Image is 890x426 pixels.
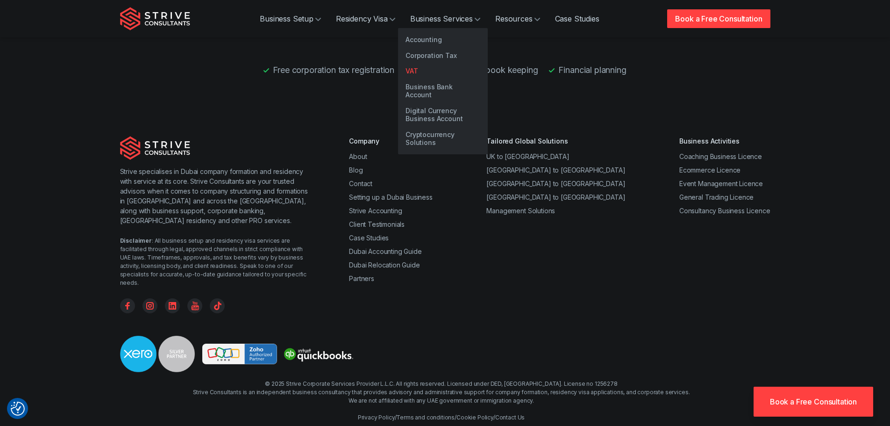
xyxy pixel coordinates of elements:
[120,336,195,372] img: Strive is a Xero Silver Partner
[398,127,488,151] a: Cryptocurrency Solutions
[349,136,433,146] div: Company
[349,261,420,269] a: Dubai Relocation Guide
[142,298,157,313] a: Instagram
[486,193,625,201] a: [GEOGRAPHIC_DATA] to [GEOGRAPHIC_DATA]
[202,344,277,365] img: Strive is a Zoho Partner
[486,166,625,174] a: [GEOGRAPHIC_DATA] to [GEOGRAPHIC_DATA]
[187,298,202,313] a: YouTube
[349,234,389,242] a: Case Studies
[679,166,740,174] a: Ecommerce Licence
[486,180,625,188] a: [GEOGRAPHIC_DATA] to [GEOGRAPHIC_DATA]
[548,9,607,28] a: Case Studies
[667,9,770,28] a: Book a Free Consultation
[273,64,394,76] span: Free corporation tax registration
[398,103,488,127] a: Digital Currency Business Account
[193,380,690,422] div: © 2025 Strive Corporate Services Provider L.L.C. All rights reserved. Licensed under DED, [GEOGRA...
[754,387,873,417] a: Book a Free Consultation
[398,48,488,64] a: Corporation Tax
[398,79,488,103] a: Business Bank Account
[11,402,25,416] button: Consent Preferences
[679,180,763,188] a: Event Management Licence
[349,193,433,201] a: Setting up a Dubai Business
[679,193,754,201] a: General Trading Licence
[679,207,770,215] a: Consultancy Business Licence
[349,166,363,174] a: Blog
[349,220,405,228] a: Client Testimonials
[120,237,152,244] strong: Disclaimer
[456,414,493,421] a: Cookie Policy
[396,414,455,421] a: Terms and conditions
[328,9,403,28] a: Residency Visa
[165,298,180,313] a: Linkedin
[120,237,312,287] div: : All business setup and residency visa services are facilitated through legal, approved channels...
[120,7,190,30] img: Strive Consultants
[488,9,548,28] a: Resources
[558,64,626,76] span: Financial planning
[486,152,569,160] a: UK to [GEOGRAPHIC_DATA]
[349,152,367,160] a: About
[349,247,421,255] a: Dubai Accounting Guide
[403,9,488,28] a: Business Services
[120,166,312,225] p: Strive specialises in Dubai company formation and residency with service at its core. Strive Cons...
[398,32,488,48] a: Accounting
[281,344,356,364] img: Strive is a quickbooks Partner
[349,180,372,188] a: Contact
[486,207,555,215] a: Management Solutions
[120,298,135,313] a: Facebook
[252,9,328,28] a: Business Setup
[349,207,402,215] a: Strive Accounting
[495,414,525,421] a: Contact Us
[398,63,488,79] a: VAT
[486,136,625,146] div: Tailored Global Solutions
[120,136,190,159] img: Strive Consultants
[11,402,25,416] img: Revisit consent button
[210,298,225,313] a: TikTok
[349,274,374,282] a: Partners
[679,152,762,160] a: Coaching Business Licence
[679,136,770,146] div: Business Activities
[358,414,395,421] a: Privacy Policy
